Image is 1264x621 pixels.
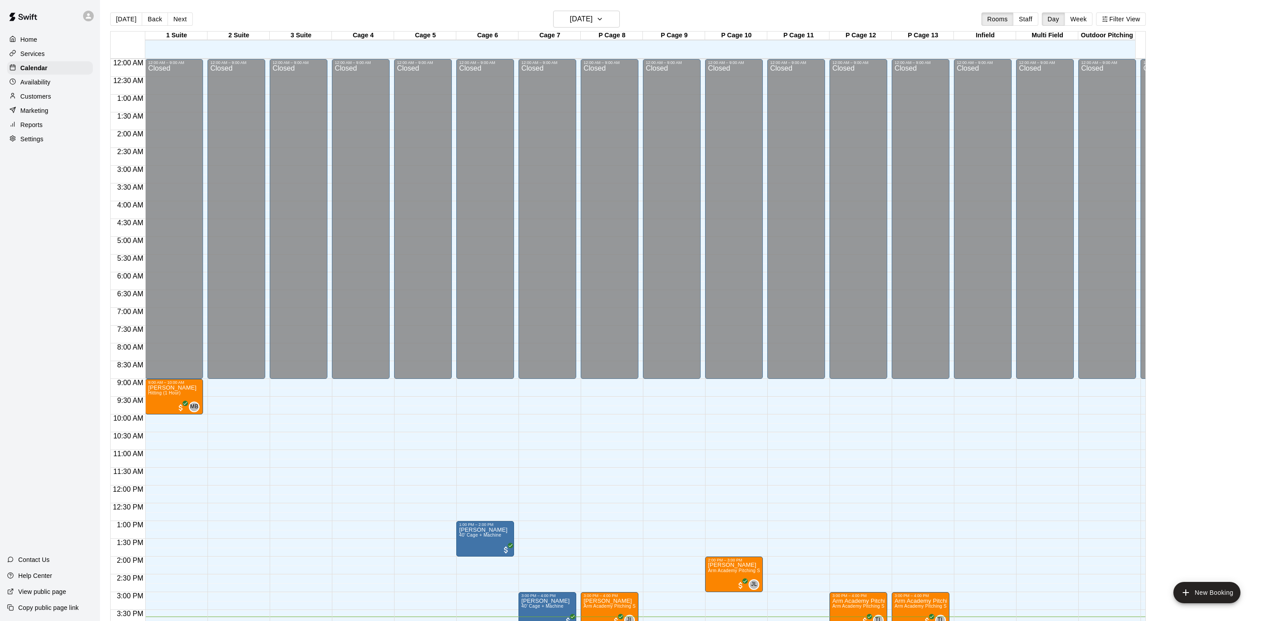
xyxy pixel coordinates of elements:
[111,468,146,475] span: 11:30 AM
[521,604,563,609] span: 40’ Cage + Machine
[581,32,643,40] div: P Cage 8
[115,361,146,369] span: 8:30 AM
[20,35,37,44] p: Home
[20,78,51,87] p: Availability
[397,65,449,382] div: Closed
[115,272,146,280] span: 6:00 AM
[145,59,203,379] div: 12:00 AM – 9:00 AM: Closed
[394,32,456,40] div: Cage 5
[832,593,885,598] div: 3:00 PM – 4:00 PM
[115,592,146,600] span: 3:00 PM
[1140,59,1198,379] div: 12:00 AM – 9:00 AM: Closed
[176,403,185,412] span: All customers have paid
[894,604,997,609] span: Arm Academy Pitching Session 1 Hour - Pitching
[752,579,759,590] span: Johnnie Larossa
[207,32,270,40] div: 2 Suite
[110,12,142,26] button: [DATE]
[981,12,1013,26] button: Rooms
[459,522,511,527] div: 1:00 PM – 2:00 PM
[894,593,947,598] div: 3:00 PM – 4:00 PM
[829,32,892,40] div: P Cage 12
[115,539,146,546] span: 1:30 PM
[270,59,327,379] div: 12:00 AM – 9:00 AM: Closed
[459,533,501,537] span: 40’ Cage + Machine
[832,65,885,382] div: Closed
[521,60,574,65] div: 12:00 AM – 9:00 AM
[7,132,93,146] a: Settings
[111,77,146,84] span: 12:30 AM
[957,60,1009,65] div: 12:00 AM – 9:00 AM
[7,33,93,46] a: Home
[7,47,93,60] a: Services
[20,64,48,72] p: Calendar
[142,12,168,26] button: Back
[708,65,760,382] div: Closed
[7,61,93,75] a: Calendar
[459,60,511,65] div: 12:00 AM – 9:00 AM
[111,414,146,422] span: 10:00 AM
[570,13,593,25] h6: [DATE]
[210,60,263,65] div: 12:00 AM – 9:00 AM
[115,95,146,102] span: 1:00 AM
[829,59,887,379] div: 12:00 AM – 9:00 AM: Closed
[190,402,199,411] span: MB
[335,60,387,65] div: 12:00 AM – 9:00 AM
[7,76,93,89] div: Availability
[1096,12,1146,26] button: Filter View
[272,60,325,65] div: 12:00 AM – 9:00 AM
[20,92,51,101] p: Customers
[210,65,263,382] div: Closed
[18,555,50,564] p: Contact Us
[1065,12,1093,26] button: Week
[1078,32,1140,40] div: Outdoor Pitching 1
[397,60,449,65] div: 12:00 AM – 9:00 AM
[456,59,514,379] div: 12:00 AM – 9:00 AM: Closed
[111,432,146,440] span: 10:30 AM
[1143,60,1196,65] div: 12:00 AM – 9:00 AM
[332,32,394,40] div: Cage 4
[115,574,146,582] span: 2:30 PM
[115,219,146,227] span: 4:30 AM
[705,59,763,379] div: 12:00 AM – 9:00 AM: Closed
[7,118,93,131] a: Reports
[394,59,452,379] div: 12:00 AM – 9:00 AM: Closed
[708,568,811,573] span: Arm Academy Pitching Session 1 Hour - Pitching
[892,32,954,40] div: P Cage 13
[518,59,576,379] div: 12:00 AM – 9:00 AM: Closed
[145,32,207,40] div: 1 Suite
[115,237,146,244] span: 5:00 AM
[115,308,146,315] span: 7:00 AM
[1019,65,1071,382] div: Closed
[20,106,48,115] p: Marketing
[115,201,146,209] span: 4:00 AM
[7,104,93,117] a: Marketing
[1081,60,1133,65] div: 12:00 AM – 9:00 AM
[115,521,146,529] span: 1:00 PM
[115,379,146,386] span: 9:00 AM
[20,49,45,58] p: Services
[111,486,145,493] span: 12:00 PM
[646,65,698,382] div: Closed
[518,32,581,40] div: Cage 7
[767,32,829,40] div: P Cage 11
[643,59,701,379] div: 12:00 AM – 9:00 AM: Closed
[270,32,332,40] div: 3 Suite
[502,545,510,554] span: All customers have paid
[115,255,146,262] span: 5:30 AM
[751,580,757,589] span: JL
[18,571,52,580] p: Help Center
[7,90,93,103] a: Customers
[767,59,825,379] div: 12:00 AM – 9:00 AM: Closed
[111,450,146,458] span: 11:00 AM
[192,402,199,412] span: Mike Badala
[954,32,1016,40] div: Infield
[708,558,760,562] div: 2:00 PM – 3:00 PM
[521,593,574,598] div: 3:00 PM – 4:00 PM
[521,65,574,382] div: Closed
